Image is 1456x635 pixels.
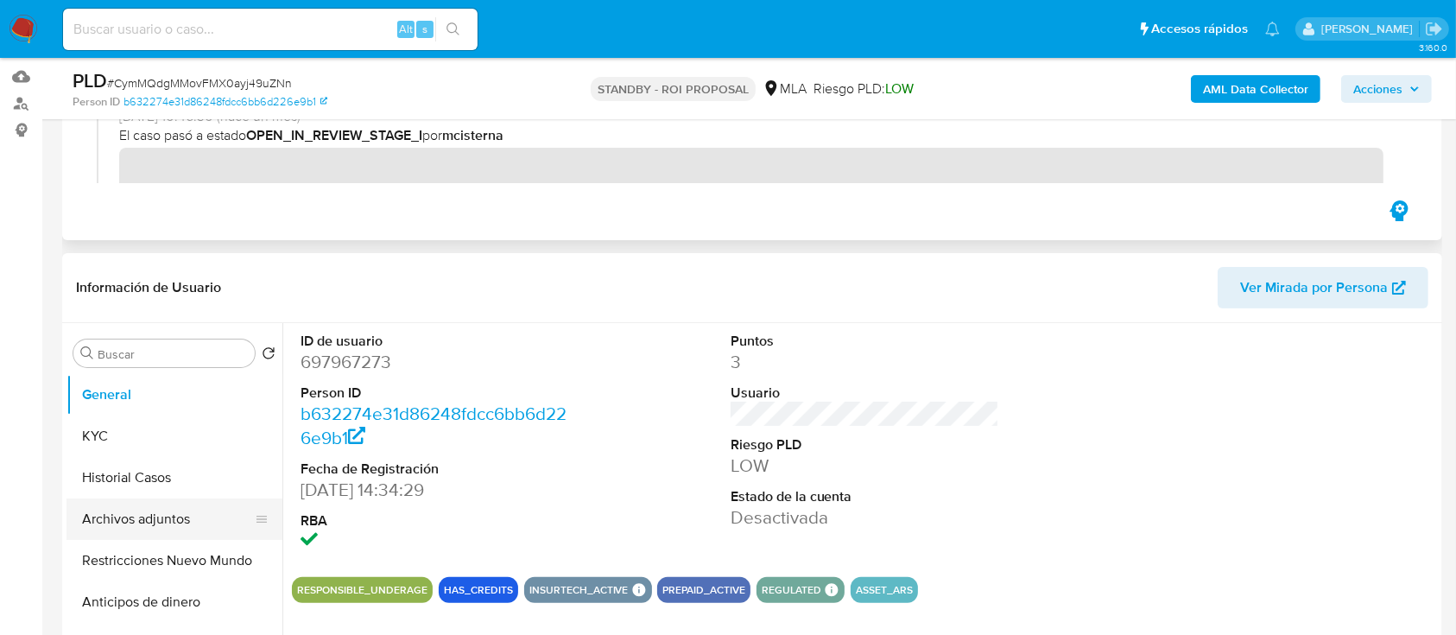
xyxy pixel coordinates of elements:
button: AML Data Collector [1191,75,1320,103]
dt: Puntos [731,332,1000,351]
dd: 3 [731,350,1000,374]
button: Historial Casos [66,457,282,498]
button: Acciones [1341,75,1432,103]
a: Notificaciones [1265,22,1280,36]
span: Accesos rápidos [1151,20,1248,38]
button: Archivos adjuntos [66,498,269,540]
span: Riesgo PLD: [813,79,914,98]
dt: Fecha de Registración [301,460,570,479]
button: Buscar [80,346,94,360]
span: LOW [885,79,914,98]
button: Volver al orden por defecto [262,346,275,365]
span: # CymMQdgMMovFMX0ayj49uZNn [107,74,292,92]
button: KYC [66,416,282,457]
dt: Riesgo PLD [731,435,1000,454]
dd: [DATE] 14:34:29 [301,478,570,502]
dd: 697967273 [301,350,570,374]
button: search-icon [435,17,471,41]
span: Acciones [1353,75,1402,103]
p: ezequiel.castrillon@mercadolibre.com [1321,21,1419,37]
span: 3.160.0 [1419,41,1447,54]
div: MLA [763,79,807,98]
dd: Desactivada [731,505,1000,530]
input: Buscar usuario o caso... [63,18,478,41]
span: Ver Mirada por Persona [1240,267,1388,308]
button: Ver Mirada por Persona [1218,267,1428,308]
span: s [422,21,427,37]
input: Buscar [98,346,248,362]
dt: Estado de la cuenta [731,487,1000,506]
button: Restricciones Nuevo Mundo [66,540,282,581]
b: AML Data Collector [1203,75,1308,103]
dt: ID de usuario [301,332,570,351]
dd: LOW [731,454,1000,478]
span: Alt [399,21,413,37]
dt: Usuario [731,384,1000,403]
dt: Person ID [301,384,570,403]
button: Anticipos de dinero [66,581,282,623]
a: b632274e31d86248fdcc6bb6d226e9b1 [301,401,567,450]
a: Salir [1425,20,1443,38]
h1: Información de Usuario [76,279,221,296]
button: General [66,374,282,416]
dt: RBA [301,511,570,530]
b: Person ID [73,94,120,110]
p: STANDBY - ROI PROPOSAL [591,77,756,101]
a: b632274e31d86248fdcc6bb6d226e9b1 [123,94,327,110]
b: PLD [73,67,107,94]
